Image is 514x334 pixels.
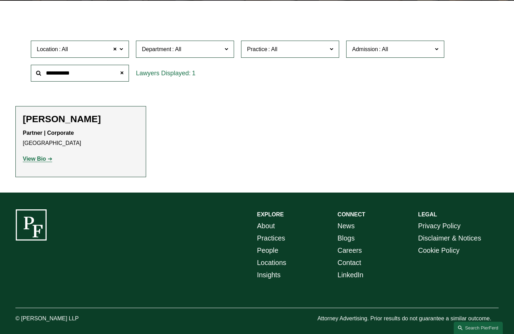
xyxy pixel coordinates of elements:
a: People [257,244,279,257]
span: Location [37,46,58,52]
a: Locations [257,257,287,269]
a: Insights [257,269,281,281]
a: View Bio [23,156,52,162]
span: 1 [192,70,196,77]
span: Practice [247,46,267,52]
a: Disclaimer & Notices [418,232,481,244]
a: News [337,220,355,232]
strong: LEGAL [418,211,437,217]
span: Department [142,46,171,52]
span: All [62,45,68,54]
a: Contact [337,257,361,269]
span: Admission [352,46,378,52]
a: Cookie Policy [418,244,459,257]
p: Attorney Advertising. Prior results do not guarantee a similar outcome. [317,314,499,324]
strong: View Bio [23,156,46,162]
a: Blogs [337,232,355,244]
h2: [PERSON_NAME] [23,113,139,125]
a: Privacy Policy [418,220,460,232]
a: About [257,220,275,232]
a: LinkedIn [337,269,363,281]
a: Search this site [454,322,503,334]
a: Practices [257,232,285,244]
strong: CONNECT [337,211,365,217]
strong: EXPLORE [257,211,284,217]
p: [GEOGRAPHIC_DATA] [23,128,139,148]
p: © [PERSON_NAME] LLP [15,314,116,324]
a: Careers [337,244,362,257]
strong: Partner | Corporate [23,130,74,136]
